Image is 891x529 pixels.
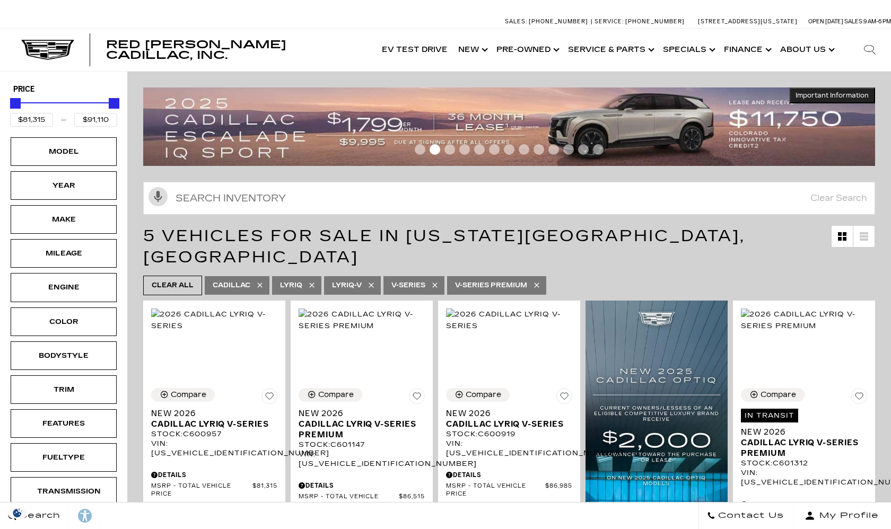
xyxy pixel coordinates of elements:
span: Cadillac [213,279,250,292]
div: Bodystyle [37,350,90,362]
button: Compare Vehicle [741,388,805,402]
div: Stock : C600919 [446,429,572,439]
div: EngineEngine [11,273,117,302]
span: Go to slide 9 [534,144,544,155]
span: Cadillac LYRIQ V-Series [446,419,564,429]
a: MSRP - Total Vehicle Price $86,515 [299,493,425,509]
a: New 2026Cadillac LYRIQ V-Series [446,408,572,429]
div: ColorColor [11,307,117,336]
a: About Us [775,29,838,71]
div: VIN: [US_VEHICLE_IDENTIFICATION_NUMBER] [151,439,277,458]
a: MSRP - Total Vehicle Price $86,985 [446,482,572,498]
button: Save Vehicle [851,388,867,408]
span: Go to slide 10 [548,144,559,155]
span: Sales: [505,18,527,25]
img: 2026 Cadillac LYRIQ V-Series Premium [741,308,867,332]
span: Please call for price [513,501,572,517]
h5: Price [13,85,114,94]
a: Finance [719,29,775,71]
div: Minimum Price [10,98,21,109]
span: New 2026 [151,408,269,419]
span: V-Series Premium [455,279,527,292]
a: New 2026Cadillac LYRIQ V-Series Premium [299,408,425,440]
button: Compare Vehicle [151,388,215,402]
a: 2508-August-FOM-Escalade-IQ-Lease9 [143,87,875,166]
span: [PHONE_NUMBER] [529,18,588,25]
a: Service & Parts [563,29,658,71]
div: FeaturesFeatures [11,409,117,438]
div: Model [37,146,90,157]
button: Compare Vehicle [446,388,510,402]
img: 2026 Cadillac LYRIQ V-Series [151,308,277,332]
span: $81,315 [252,482,277,498]
span: Go to slide 1 [415,144,425,155]
span: Important Information [796,91,869,100]
input: Minimum [10,113,53,127]
span: 9 AM-6 PM [863,18,891,25]
a: Specials [658,29,719,71]
div: Pricing Details - New 2026 Cadillac LYRIQ V-Series [446,470,572,480]
div: ModelModel [11,137,117,166]
img: Opt-Out Icon [5,507,30,518]
div: Features [37,418,90,429]
div: Compare [761,390,796,400]
input: Search Inventory [143,182,875,215]
span: Sales: [844,18,863,25]
div: Color [37,316,90,328]
a: Sales: [PHONE_NUMBER] [505,19,591,24]
span: Go to slide 2 [430,144,440,155]
button: Save Vehicle [556,388,572,408]
div: Year [37,180,90,191]
span: MSRP - Total Vehicle Price [299,493,399,509]
span: Go to slide 4 [459,144,470,155]
a: Contact Us [698,502,792,529]
span: Clear All [152,279,194,292]
div: Transmission [37,486,90,497]
div: VIN: [US_VEHICLE_IDENTIFICATION_NUMBER] [741,468,867,487]
div: MileageMileage [11,239,117,268]
div: Compare [171,390,206,400]
div: Maximum Price [109,98,119,109]
img: 2026 Cadillac LYRIQ V-Series [446,308,572,332]
span: Go to slide 13 [593,144,604,155]
div: Pricing Details - New 2026 Cadillac LYRIQ V-Series [151,470,277,480]
span: $86,515 [399,493,425,509]
span: Contact Us [715,508,784,523]
div: BodystyleBodystyle [11,341,117,370]
img: Cadillac Dark Logo with Cadillac White Text [21,40,74,60]
span: Please call for price [219,501,277,517]
a: [STREET_ADDRESS][US_STATE] [698,18,798,25]
section: Click to Open Cookie Consent Modal [5,507,30,518]
button: Save Vehicle [261,388,277,408]
span: Lyriq [280,279,302,292]
div: MakeMake [11,205,117,234]
div: Pricing Details - New 2026 Cadillac LYRIQ V-Series Premium [299,481,425,490]
span: Go to slide 6 [489,144,500,155]
span: New 2026 [299,408,417,419]
svg: Click to toggle on voice search [148,187,168,206]
a: Red [PERSON_NAME] Cadillac, Inc. [106,39,366,60]
div: VIN: [US_VEHICLE_IDENTIFICATION_NUMBER] [299,449,425,469]
span: Go to slide 8 [519,144,529,155]
span: LYRIQ-V [332,279,362,292]
span: Go to slide 7 [504,144,514,155]
button: Save Vehicle [409,388,425,408]
span: Go to slide 3 [444,144,455,155]
span: Cadillac LYRIQ V-Series [151,419,269,429]
span: New 2026 [741,427,859,437]
a: Pre-Owned [491,29,563,71]
div: Compare [318,390,354,400]
span: 5 Vehicles for Sale in [US_STATE][GEOGRAPHIC_DATA], [GEOGRAPHIC_DATA] [143,226,745,267]
div: TransmissionTransmission [11,477,117,506]
span: Service: [595,18,624,25]
div: Fueltype [37,452,90,463]
span: Red [PERSON_NAME] [151,501,219,517]
a: MSRP - Total Vehicle Price $81,315 [151,482,277,498]
div: VIN: [US_VEHICLE_IDENTIFICATION_NUMBER] [446,439,572,458]
span: $86,985 [545,482,572,498]
div: Stock : C601312 [741,459,867,468]
span: MSRP - Total Vehicle Price [151,482,252,498]
button: Open user profile menu [792,502,891,529]
a: Service: [PHONE_NUMBER] [591,19,687,24]
a: Red [PERSON_NAME] Please call for price [446,501,572,517]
